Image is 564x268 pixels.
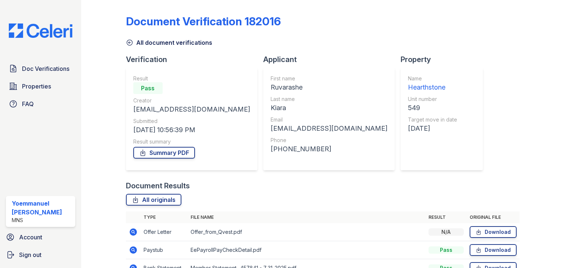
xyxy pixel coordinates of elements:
div: Creator [133,97,250,104]
div: [DATE] [408,123,457,134]
div: Phone [271,137,387,144]
div: [PHONE_NUMBER] [271,144,387,154]
span: FAQ [22,99,34,108]
span: Properties [22,82,51,91]
td: Paystub [141,241,188,259]
a: FAQ [6,97,75,111]
div: Document Results [126,181,190,191]
div: Ruvarashe [271,82,387,93]
span: Doc Verifications [22,64,69,73]
a: Sign out [3,247,78,262]
a: Download [470,244,517,256]
td: EePayrollPayCheckDetail.pdf [188,241,426,259]
th: File name [188,211,426,223]
div: Result [133,75,250,82]
div: Email [271,116,387,123]
td: Offer Letter [141,223,188,241]
th: Original file [467,211,520,223]
a: Account [3,230,78,245]
th: Type [141,211,188,223]
span: Account [19,233,42,242]
div: Name [408,75,457,82]
a: Name Hearthstone [408,75,457,93]
div: Hearthstone [408,82,457,93]
div: First name [271,75,387,82]
td: Offer_from_Qvest.pdf [188,223,426,241]
div: 549 [408,103,457,113]
div: Yoemmanuel [PERSON_NAME] [12,199,72,217]
a: Doc Verifications [6,61,75,76]
div: Unit number [408,95,457,103]
div: [DATE] 10:56:39 PM [133,125,250,135]
th: Result [426,211,467,223]
a: All document verifications [126,38,212,47]
div: Property [401,54,489,65]
div: [EMAIL_ADDRESS][DOMAIN_NAME] [133,104,250,115]
div: Applicant [263,54,401,65]
div: Last name [271,95,387,103]
div: [EMAIL_ADDRESS][DOMAIN_NAME] [271,123,387,134]
div: N/A [429,228,464,236]
div: Pass [429,246,464,254]
div: Document Verification 182016 [126,15,281,28]
div: Pass [133,82,163,94]
a: Properties [6,79,75,94]
div: Target move in date [408,116,457,123]
div: Result summary [133,138,250,145]
a: Download [470,226,517,238]
span: Sign out [19,250,41,259]
div: Verification [126,54,263,65]
img: CE_Logo_Blue-a8612792a0a2168367f1c8372b55b34899dd931a85d93a1a3d3e32e68fde9ad4.png [3,23,78,38]
a: Summary PDF [133,147,195,159]
a: All originals [126,194,181,206]
div: Submitted [133,117,250,125]
div: MNS [12,217,72,224]
div: Kiara [271,103,387,113]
